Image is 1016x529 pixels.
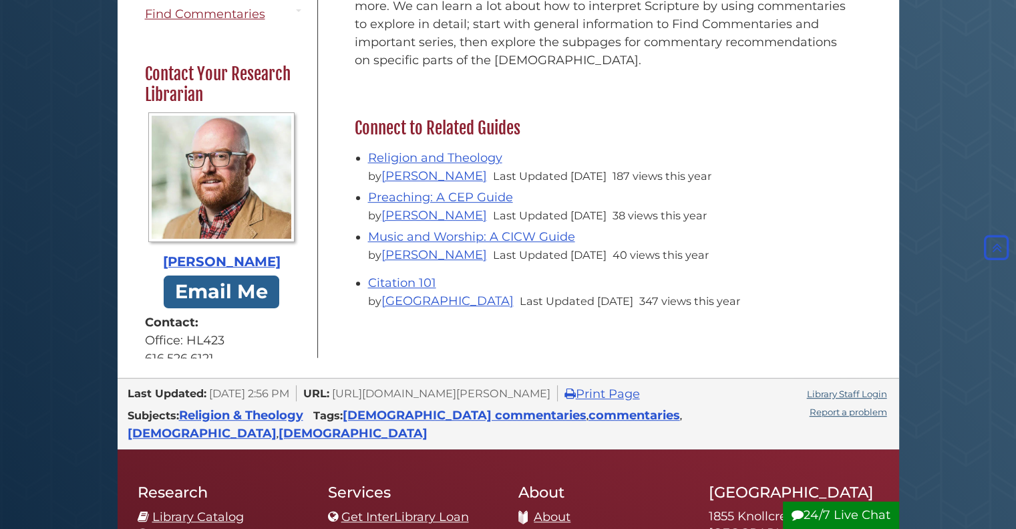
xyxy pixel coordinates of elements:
[520,294,633,308] span: Last Updated [DATE]
[128,409,179,422] span: Subjects:
[493,209,607,222] span: Last Updated [DATE]
[368,276,436,290] a: Citation 101
[564,387,640,401] a: Print Page
[145,112,299,272] a: Profile Photo [PERSON_NAME]
[810,407,887,417] a: Report a problem
[709,483,879,502] h2: [GEOGRAPHIC_DATA]
[381,208,487,223] a: [PERSON_NAME]
[279,426,428,441] a: [DEMOGRAPHIC_DATA]
[209,387,289,400] span: [DATE] 2:56 PM
[368,229,575,244] a: Music and Worship: A CICW Guide
[332,387,550,400] span: [URL][DOMAIN_NAME][PERSON_NAME]
[381,294,514,308] a: [GEOGRAPHIC_DATA]
[588,408,680,423] a: commentaries
[145,314,299,332] strong: Contact:
[981,240,1013,255] a: Back to Top
[164,276,280,308] a: Email Me
[303,387,329,400] span: URL:
[348,118,859,139] h2: Connect to Related Guides
[145,350,299,368] div: 616.526.6121
[148,112,295,242] img: Profile Photo
[368,190,513,205] a: Preaching: A CEP Guide
[145,332,299,350] div: Office: HL423
[368,248,490,261] span: by
[368,294,516,308] span: by
[493,169,607,183] span: Last Updated [DATE]
[564,388,576,400] i: Print Page
[368,169,490,183] span: by
[518,483,689,502] h2: About
[613,248,709,261] span: 40 views this year
[328,483,498,502] h2: Services
[313,409,343,422] span: Tags:
[138,64,305,106] h2: Contact Your Research Librarian
[368,209,490,222] span: by
[343,408,586,423] a: [DEMOGRAPHIC_DATA] commentaries
[613,209,707,222] span: 38 views this year
[381,247,487,262] a: [PERSON_NAME]
[493,248,607,261] span: Last Updated [DATE]
[128,387,206,400] span: Last Updated:
[807,389,887,399] a: Library Staff Login
[783,502,899,529] button: 24/7 Live Chat
[145,7,265,21] span: Find Commentaries
[381,169,487,183] a: [PERSON_NAME]
[128,426,277,441] a: [DEMOGRAPHIC_DATA]
[138,483,308,502] h2: Research
[145,252,299,272] div: [PERSON_NAME]
[639,294,740,308] span: 347 views this year
[341,510,469,524] a: Get InterLibrary Loan
[128,412,682,439] span: , , ,
[179,408,303,423] a: Religion & Theology
[152,510,244,524] a: Library Catalog
[613,169,711,183] span: 187 views this year
[368,150,502,165] a: Religion and Theology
